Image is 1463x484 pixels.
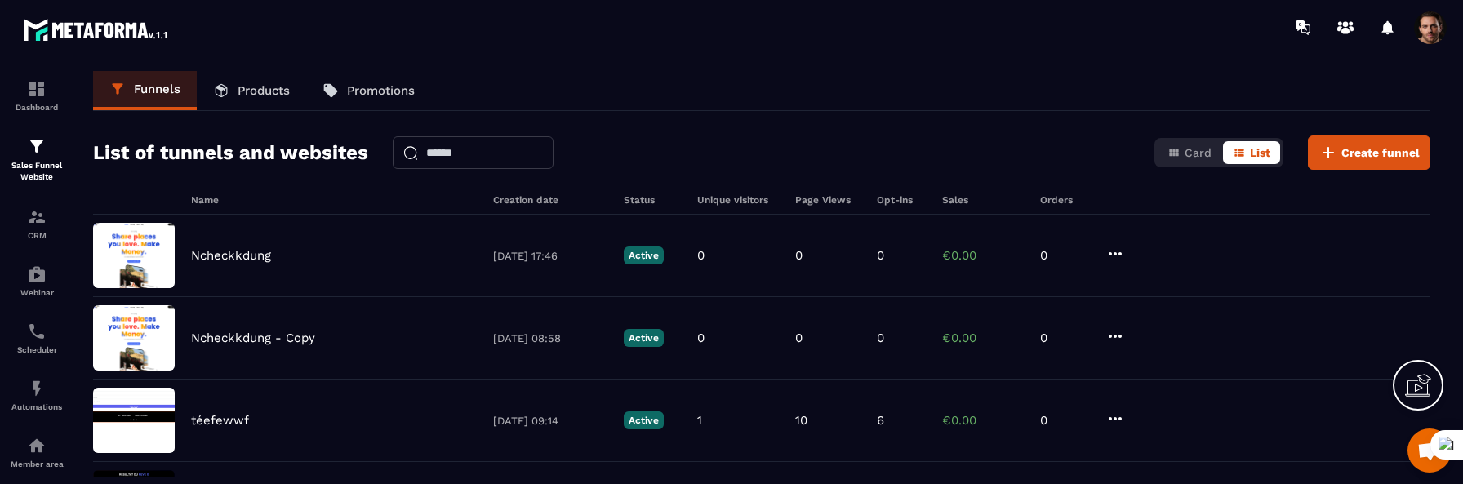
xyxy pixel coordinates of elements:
[4,345,69,354] p: Scheduler
[1040,413,1089,428] p: 0
[1223,141,1280,164] button: List
[27,136,47,156] img: formation
[27,79,47,99] img: formation
[697,194,779,206] h6: Unique visitors
[4,103,69,112] p: Dashboard
[1185,146,1212,159] span: Card
[191,248,271,263] p: Ncheckkdung
[1158,141,1221,164] button: Card
[493,332,607,344] p: [DATE] 08:58
[624,246,664,264] p: Active
[197,71,306,110] a: Products
[795,331,803,345] p: 0
[942,194,1024,206] h6: Sales
[877,413,884,428] p: 6
[191,331,315,345] p: Ncheckkdung - Copy
[27,379,47,398] img: automations
[624,411,664,429] p: Active
[27,436,47,455] img: automations
[624,329,664,347] p: Active
[1407,428,1452,473] div: Mở cuộc trò chuyện
[1250,146,1270,159] span: List
[27,207,47,227] img: formation
[4,124,69,195] a: formationformationSales Funnel Website
[4,195,69,252] a: formationformationCRM
[877,248,884,263] p: 0
[238,83,290,98] p: Products
[27,322,47,341] img: scheduler
[4,231,69,240] p: CRM
[27,264,47,284] img: automations
[4,67,69,124] a: formationformationDashboard
[493,194,607,206] h6: Creation date
[347,83,415,98] p: Promotions
[4,424,69,481] a: automationsautomationsMember area
[4,366,69,424] a: automationsautomationsAutomations
[624,194,681,206] h6: Status
[493,415,607,427] p: [DATE] 09:14
[4,309,69,366] a: schedulerschedulerScheduler
[942,413,1024,428] p: €0.00
[93,388,175,453] img: image
[795,248,803,263] p: 0
[191,194,477,206] h6: Name
[134,82,180,96] p: Funnels
[93,136,368,169] h2: List of tunnels and websites
[877,331,884,345] p: 0
[795,194,860,206] h6: Page Views
[93,223,175,288] img: image
[191,413,249,428] p: téefewwf
[4,160,69,183] p: Sales Funnel Website
[697,413,702,428] p: 1
[877,194,926,206] h6: Opt-ins
[4,252,69,309] a: automationsautomationsWebinar
[1341,144,1420,161] span: Create funnel
[1040,194,1089,206] h6: Orders
[1308,135,1430,170] button: Create funnel
[4,288,69,297] p: Webinar
[697,331,705,345] p: 0
[1040,331,1089,345] p: 0
[1040,248,1089,263] p: 0
[306,71,431,110] a: Promotions
[697,248,705,263] p: 0
[93,71,197,110] a: Funnels
[942,331,1024,345] p: €0.00
[4,460,69,468] p: Member area
[23,15,170,44] img: logo
[493,250,607,262] p: [DATE] 17:46
[942,248,1024,263] p: €0.00
[4,402,69,411] p: Automations
[93,305,175,371] img: image
[795,413,807,428] p: 10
